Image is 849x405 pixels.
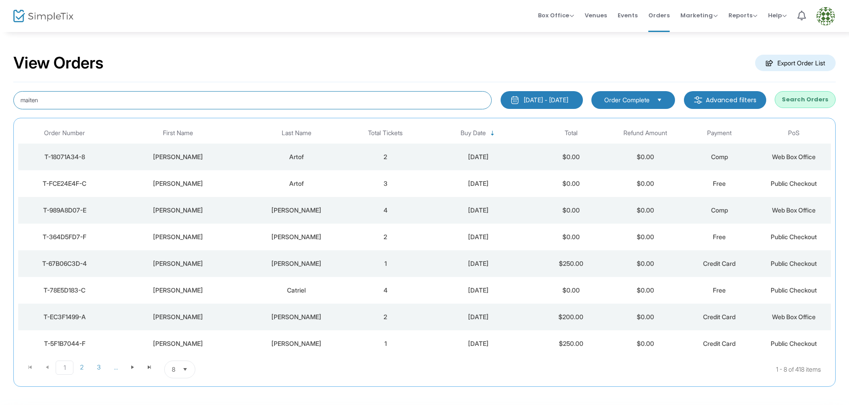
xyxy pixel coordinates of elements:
[534,224,608,250] td: $0.00
[608,250,683,277] td: $0.00
[172,365,175,374] span: 8
[348,224,423,250] td: 2
[653,95,666,105] button: Select
[348,277,423,304] td: 4
[534,250,608,277] td: $250.00
[247,152,346,161] div: Artof
[608,330,683,357] td: $0.00
[788,129,800,137] span: PoS
[247,206,346,215] div: Ortman
[348,170,423,197] td: 3
[425,259,532,268] div: 9/22/2025
[608,304,683,330] td: $0.00
[113,259,242,268] div: Dave
[179,361,191,378] button: Select
[425,233,532,241] div: 9/22/2025
[534,170,608,197] td: $0.00
[113,313,242,321] div: Susan
[648,4,670,27] span: Orders
[13,53,104,73] h2: View Orders
[20,206,109,215] div: T-989A8D07-E
[163,129,193,137] span: First Name
[282,129,311,137] span: Last Name
[585,4,607,27] span: Venues
[113,152,242,161] div: Paul
[618,4,638,27] span: Events
[348,250,423,277] td: 1
[141,361,158,374] span: Go to the last page
[284,361,821,378] kendo-pager-info: 1 - 8 of 418 items
[772,206,816,214] span: Web Box Office
[755,55,836,71] m-button: Export Order List
[608,224,683,250] td: $0.00
[348,304,423,330] td: 2
[20,286,109,295] div: T-78E5D183-C
[247,233,346,241] div: Granat
[608,144,683,170] td: $0.00
[425,206,532,215] div: 9/22/2025
[684,91,766,109] m-button: Advanced filters
[425,152,532,161] div: 9/22/2025
[728,11,757,20] span: Reports
[772,313,816,321] span: Web Box Office
[113,179,242,188] div: Paul
[107,361,124,374] span: Page 4
[425,286,532,295] div: 9/22/2025
[771,340,817,347] span: Public Checkout
[247,259,346,268] div: Schechtman
[771,260,817,267] span: Public Checkout
[534,330,608,357] td: $250.00
[247,339,346,348] div: GILMORE
[534,123,608,144] th: Total
[608,123,683,144] th: Refund Amount
[44,129,85,137] span: Order Number
[775,91,836,108] button: Search Orders
[113,286,242,295] div: Amy
[113,206,242,215] div: Laura
[501,91,583,109] button: [DATE] - [DATE]
[425,179,532,188] div: 9/22/2025
[711,153,728,160] span: Comp
[510,96,519,104] img: monthly
[524,96,568,104] div: [DATE] - [DATE]
[113,339,242,348] div: SCOTT
[703,340,736,347] span: Credit Card
[534,304,608,330] td: $200.00
[771,286,817,294] span: Public Checkout
[703,260,736,267] span: Credit Card
[20,259,109,268] div: T-67B06C3D-4
[425,313,532,321] div: 9/22/2025
[20,179,109,188] div: T-FCE24E4F-C
[146,364,153,371] span: Go to the last page
[534,144,608,170] td: $0.00
[90,361,107,374] span: Page 3
[713,233,726,241] span: Free
[703,313,736,321] span: Credit Card
[608,170,683,197] td: $0.00
[73,361,90,374] span: Page 2
[608,277,683,304] td: $0.00
[713,286,726,294] span: Free
[711,206,728,214] span: Comp
[124,361,141,374] span: Go to the next page
[771,233,817,241] span: Public Checkout
[348,330,423,357] td: 1
[771,180,817,187] span: Public Checkout
[56,361,73,375] span: Page 1
[534,277,608,304] td: $0.00
[694,96,703,104] img: filter
[113,233,242,241] div: Andee
[425,339,532,348] div: 9/22/2025
[348,197,423,224] td: 4
[20,313,109,321] div: T-EC3F1499-A
[772,153,816,160] span: Web Box Office
[538,11,574,20] span: Box Office
[247,286,346,295] div: Catriel
[680,11,718,20] span: Marketing
[20,339,109,348] div: T-5F1B7044-F
[713,180,726,187] span: Free
[20,152,109,161] div: T-18071A34-8
[489,130,496,137] span: Sortable
[129,364,136,371] span: Go to the next page
[348,123,423,144] th: Total Tickets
